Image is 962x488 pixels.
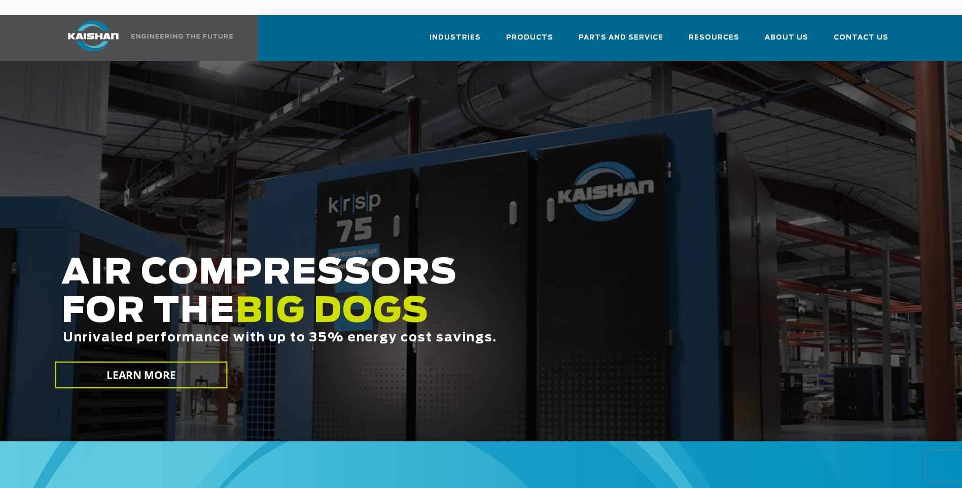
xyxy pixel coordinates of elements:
[579,24,663,59] a: Parts and Service
[63,332,497,344] span: Unrivaled performance with up to 35% energy cost savings.
[430,32,481,44] span: Industries
[131,34,233,39] img: Engineering the future
[689,24,739,59] a: Resources
[689,32,739,44] span: Resources
[55,15,235,61] a: Kaishan USA
[834,24,888,59] a: Contact Us
[106,368,176,382] span: LEARN MORE
[235,295,429,329] span: BIG DOGS
[55,21,131,51] img: kaishan logo
[430,24,481,59] a: Industries
[765,24,808,59] a: About Us
[55,362,227,389] a: LEARN MORE
[579,32,663,44] span: Parts and Service
[61,254,759,376] h2: AIR COMPRESSORS FOR THE
[765,32,808,44] span: About Us
[506,32,553,44] span: Products
[506,24,553,59] a: Products
[834,32,888,44] span: Contact Us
